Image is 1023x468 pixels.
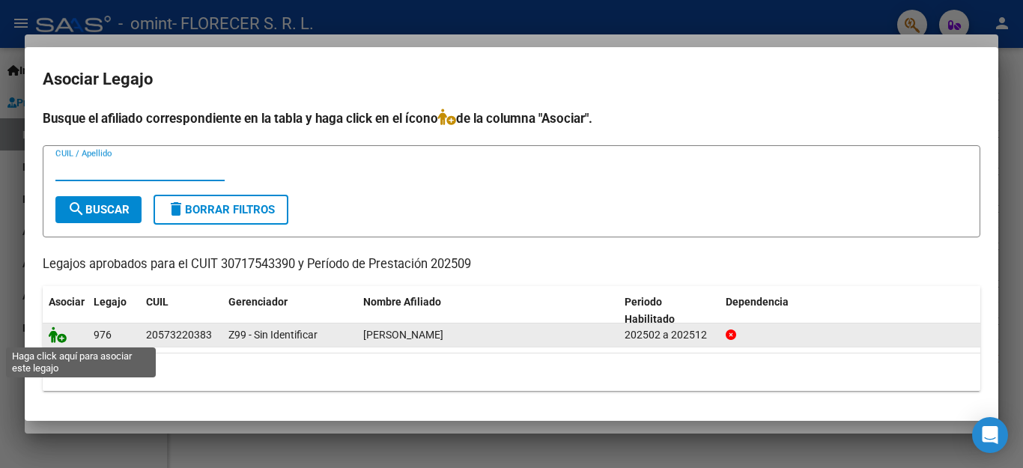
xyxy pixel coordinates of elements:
[67,200,85,218] mat-icon: search
[625,296,675,325] span: Periodo Habilitado
[146,326,212,344] div: 20573220383
[228,296,288,308] span: Gerenciador
[720,286,981,335] datatable-header-cell: Dependencia
[43,255,980,274] p: Legajos aprobados para el CUIT 30717543390 y Período de Prestación 202509
[972,417,1008,453] div: Open Intercom Messenger
[619,286,720,335] datatable-header-cell: Periodo Habilitado
[49,296,85,308] span: Asociar
[357,286,619,335] datatable-header-cell: Nombre Afiliado
[228,329,318,341] span: Z99 - Sin Identificar
[140,286,222,335] datatable-header-cell: CUIL
[43,353,980,391] div: 1 registros
[43,109,980,128] h4: Busque el afiliado correspondiente en la tabla y haga click en el ícono de la columna "Asociar".
[146,296,169,308] span: CUIL
[55,196,142,223] button: Buscar
[363,329,443,341] span: TOLENTINO BRUNO
[154,195,288,225] button: Borrar Filtros
[67,203,130,216] span: Buscar
[43,65,980,94] h2: Asociar Legajo
[167,200,185,218] mat-icon: delete
[88,286,140,335] datatable-header-cell: Legajo
[726,296,789,308] span: Dependencia
[43,286,88,335] datatable-header-cell: Asociar
[94,329,112,341] span: 976
[167,203,275,216] span: Borrar Filtros
[94,296,127,308] span: Legajo
[625,326,714,344] div: 202502 a 202512
[363,296,441,308] span: Nombre Afiliado
[222,286,357,335] datatable-header-cell: Gerenciador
